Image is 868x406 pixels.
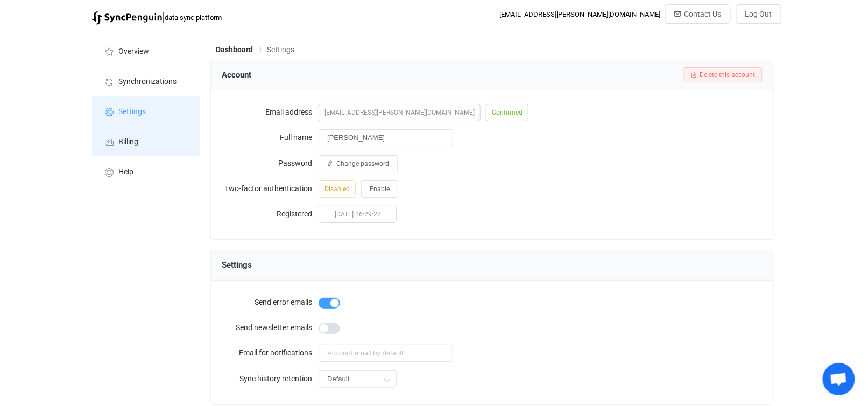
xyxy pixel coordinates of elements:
[118,78,177,86] span: Synchronizations
[370,185,390,193] span: Enable
[486,104,528,121] span: Confirmed
[319,345,453,362] input: Account email by default
[216,46,294,53] div: Breadcrumb
[222,203,319,225] label: Registered
[92,66,200,96] a: Synchronizations
[319,370,397,388] input: Select
[736,4,781,24] button: Log Out
[823,363,855,395] div: Open chat
[118,108,146,116] span: Settings
[267,45,294,54] span: Settings
[222,342,319,363] label: Email for notifications
[500,10,661,18] div: [EMAIL_ADDRESS][PERSON_NAME][DOMAIN_NAME]
[118,138,138,146] span: Billing
[336,160,389,167] span: Change password
[665,4,731,24] button: Contact Us
[162,10,165,25] span: |
[222,127,319,148] label: Full name
[700,71,756,79] span: Delete this account
[165,13,222,22] span: data sync platform
[319,104,481,121] span: [EMAIL_ADDRESS][PERSON_NAME][DOMAIN_NAME]
[92,11,162,25] img: syncpenguin.svg
[319,206,397,223] span: [DATE] 16:29:22
[319,180,356,198] span: Disabled
[92,96,200,126] a: Settings
[92,156,200,186] a: Help
[361,180,398,198] button: Enable
[92,36,200,66] a: Overview
[222,368,319,389] label: Sync history retention
[222,291,319,313] label: Send error emails
[684,10,722,18] span: Contact Us
[222,317,319,338] label: Send newsletter emails
[745,10,772,18] span: Log Out
[222,67,251,83] span: Account
[118,47,149,56] span: Overview
[216,45,253,54] span: Dashboard
[92,126,200,156] a: Billing
[222,257,252,273] span: Settings
[222,178,319,199] label: Two-factor authentication
[684,67,763,82] button: Delete this account
[118,168,133,177] span: Help
[222,101,319,123] label: Email address
[92,10,222,25] a: |data sync platform
[319,155,398,172] button: Change password
[222,152,319,174] label: Password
